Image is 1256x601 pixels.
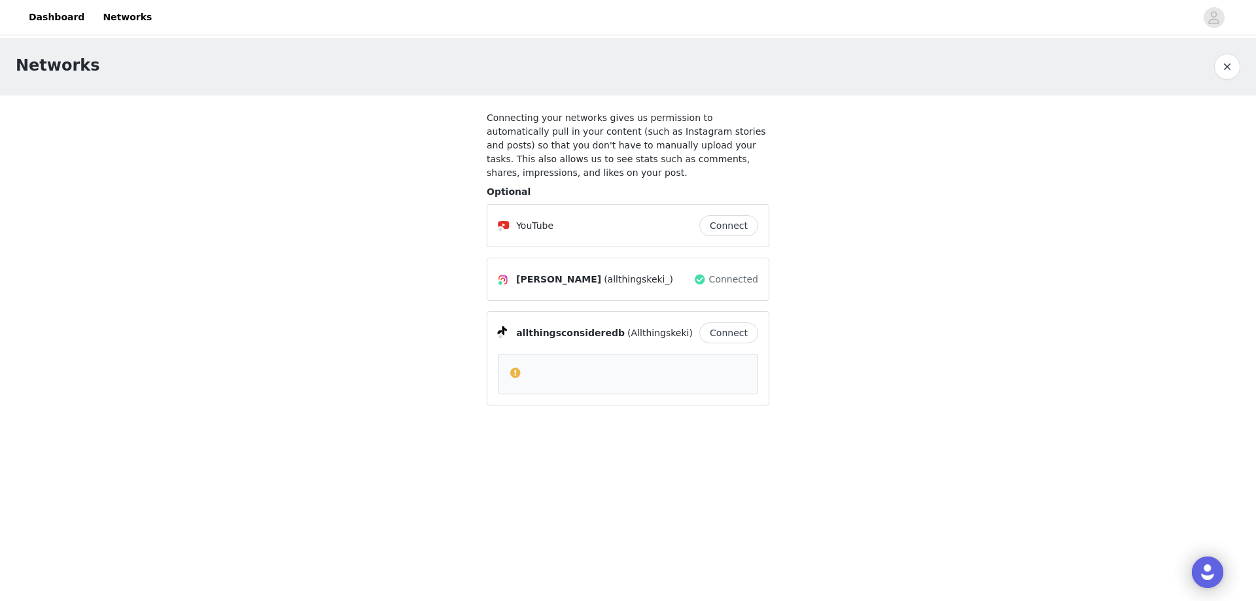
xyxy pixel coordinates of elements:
h1: Networks [16,54,100,77]
span: allthingsconsideredb [516,326,625,340]
button: Connect [699,215,758,236]
span: [PERSON_NAME] [516,273,601,286]
h4: Connecting your networks gives us permission to automatically pull in your content (such as Insta... [487,111,769,180]
span: (Allthingskeki) [627,326,693,340]
div: Open Intercom Messenger [1192,557,1223,588]
p: YouTube [516,219,553,233]
span: (allthingskeki_) [604,273,673,286]
button: Connect [699,322,758,343]
div: avatar [1208,7,1220,28]
img: Instagram Icon [498,275,508,285]
a: Networks [95,3,160,32]
span: Optional [487,186,531,197]
a: Dashboard [21,3,92,32]
span: Connected [709,273,758,286]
